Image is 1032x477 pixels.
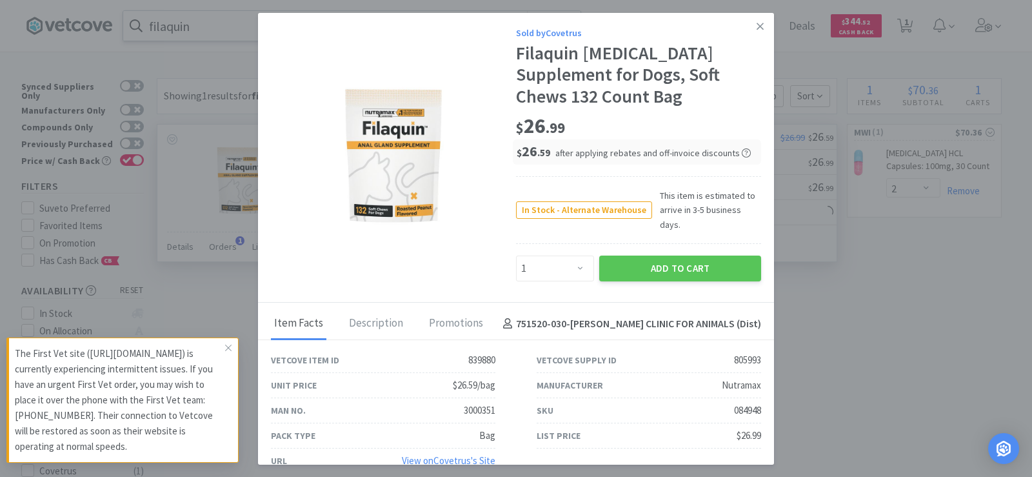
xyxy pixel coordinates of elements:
[453,378,495,393] div: $26.59/bag
[722,378,761,393] div: Nutramax
[988,433,1019,464] div: Open Intercom Messenger
[402,454,495,467] a: View onCovetrus's Site
[555,147,751,159] span: after applying rebates and off-invoice discounts
[517,142,550,160] span: 26
[479,428,495,443] div: Bag
[516,113,565,139] span: 26
[15,346,225,454] p: The First Vet site ([URL][DOMAIN_NAME]) is currently experiencing intermittent issues. If you hav...
[271,403,306,418] div: Man No.
[537,403,553,418] div: SKU
[468,352,495,368] div: 839880
[426,308,486,340] div: Promotions
[599,256,761,281] button: Add to Cart
[517,147,522,159] span: $
[498,316,761,332] h4: 751520-030 - [PERSON_NAME] CLINIC FOR ANIMALS (Dist)
[546,119,565,137] span: . 99
[537,147,550,159] span: . 59
[464,403,495,418] div: 3000351
[517,202,651,218] span: In Stock - Alternate Warehouse
[271,308,326,340] div: Item Facts
[537,429,580,443] div: List Price
[734,403,761,418] div: 084948
[271,353,339,367] div: Vetcove Item ID
[516,43,761,108] div: Filaquin [MEDICAL_DATA] Supplement for Dogs, Soft Chews 132 Count Bag
[310,70,477,238] img: 68e43ffadcdf44a392f297a1eb63a780_794272.jpeg
[652,188,761,232] span: This item is estimated to arrive in 3-5 business days.
[516,26,761,40] div: Sold by Covetrus
[737,428,761,443] div: $26.99
[271,378,317,392] div: Unit Price
[346,308,406,340] div: Description
[537,353,617,367] div: Vetcove Supply ID
[271,429,315,443] div: Pack Type
[734,352,761,368] div: 805993
[271,454,287,468] div: URL
[537,378,603,392] div: Manufacturer
[516,119,524,137] span: $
